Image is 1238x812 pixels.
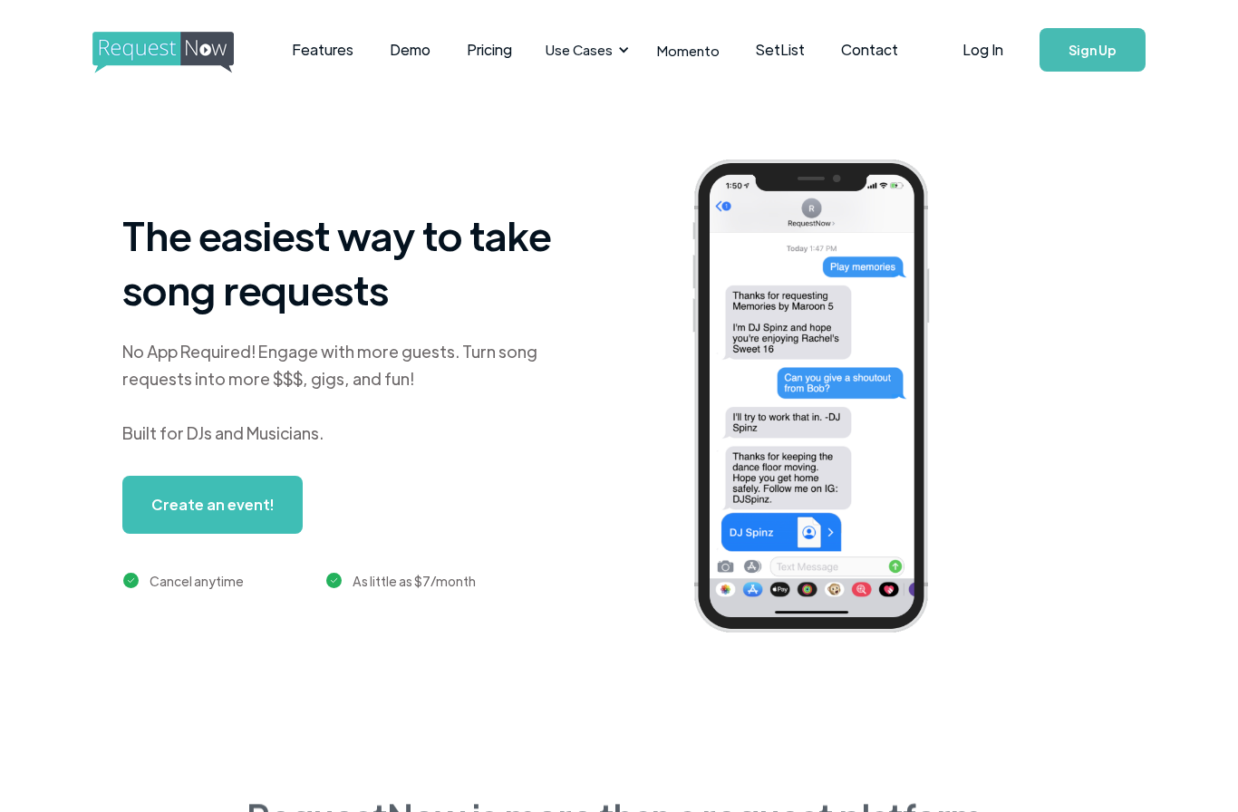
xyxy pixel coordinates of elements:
[639,24,738,77] a: Momento
[353,570,476,592] div: As little as $7/month
[122,338,575,447] div: No App Required! Engage with more guests. Turn song requests into more $$$, gigs, and fun! Built ...
[823,22,916,78] a: Contact
[92,32,228,68] a: home
[535,22,634,78] div: Use Cases
[274,22,372,78] a: Features
[738,22,823,78] a: SetList
[122,476,303,534] a: Create an event!
[92,32,267,73] img: requestnow logo
[122,208,575,316] h1: The easiest way to take song requests
[123,573,139,588] img: green checkmark
[1040,28,1146,72] a: Sign Up
[944,18,1021,82] a: Log In
[449,22,530,78] a: Pricing
[326,573,342,588] img: green checkmark
[150,570,244,592] div: Cancel anytime
[546,40,613,60] div: Use Cases
[672,147,978,652] img: iphone screenshot
[372,22,449,78] a: Demo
